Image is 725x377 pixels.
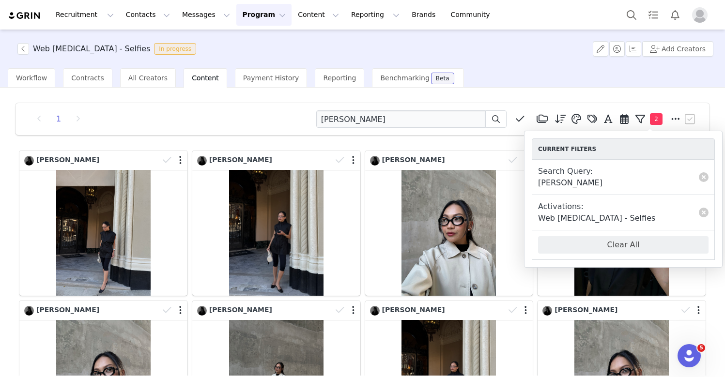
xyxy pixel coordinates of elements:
[33,43,150,55] h3: Web [MEDICAL_DATA] - Selfies
[36,306,99,314] span: [PERSON_NAME]
[538,236,709,254] button: Clear All
[632,112,667,126] button: 2
[436,75,449,81] div: Beta
[538,166,600,177] div: Search Query:
[50,4,120,26] button: Recruitment
[36,156,99,164] span: [PERSON_NAME]
[192,74,219,82] span: Content
[642,41,713,57] button: Add Creators
[345,4,405,26] button: Reporting
[316,110,486,128] input: Search labels, captions, # and @ tags
[445,4,500,26] a: Community
[692,7,708,23] img: placeholder-profile.jpg
[538,213,655,223] span: Web [MEDICAL_DATA] - Selfies
[382,156,445,164] span: [PERSON_NAME]
[243,74,299,82] span: Payment History
[643,4,664,26] a: Tasks
[650,113,663,125] span: 2
[686,7,717,23] button: Profile
[120,4,176,26] button: Contacts
[538,178,602,187] span: [PERSON_NAME]
[538,201,653,212] div: Activations:
[197,306,207,316] img: 3aaf5322-2489-490a-bf7f-9ac399f85025.jpg
[370,156,380,166] img: 3aaf5322-2489-490a-bf7f-9ac399f85025.jpg
[8,11,42,20] img: grin logo
[16,74,47,82] span: Workflow
[71,74,104,82] span: Contracts
[209,306,272,314] span: [PERSON_NAME]
[197,156,207,166] img: 3aaf5322-2489-490a-bf7f-9ac399f85025.jpg
[154,43,196,55] span: In progress
[664,4,686,26] button: Notifications
[555,306,617,314] span: [PERSON_NAME]
[128,74,168,82] span: All Creators
[532,138,715,160] div: Current Filters
[51,112,66,126] li: 1
[621,4,642,26] button: Search
[370,306,380,316] img: 3aaf5322-2489-490a-bf7f-9ac399f85025.jpg
[678,344,701,367] iframe: Intercom live chat
[24,306,34,316] img: 3aaf5322-2489-490a-bf7f-9ac399f85025.jpg
[323,74,356,82] span: Reporting
[380,74,429,82] span: Benchmarking
[542,306,552,316] img: 3aaf5322-2489-490a-bf7f-9ac399f85025.jpg
[236,4,292,26] button: Program
[17,43,200,55] span: [object Object]
[382,306,445,314] span: [PERSON_NAME]
[406,4,444,26] a: Brands
[24,156,34,166] img: 3aaf5322-2489-490a-bf7f-9ac399f85025.jpg
[176,4,236,26] button: Messages
[292,4,345,26] button: Content
[209,156,272,164] span: [PERSON_NAME]
[697,344,705,352] span: 5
